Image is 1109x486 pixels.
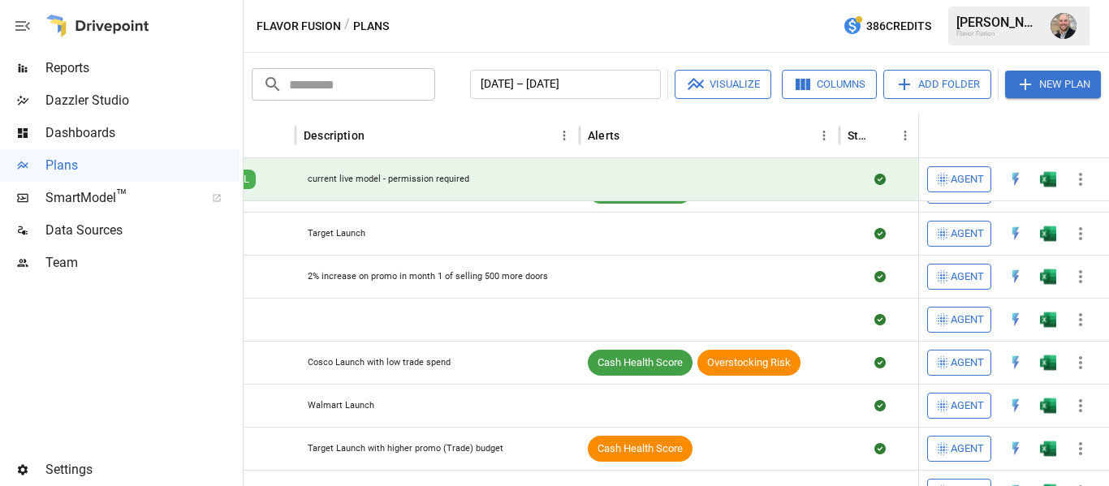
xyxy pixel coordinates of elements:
span: Agent [951,225,984,243]
button: Agent [927,436,991,462]
button: Description column menu [553,124,576,147]
span: Agent [951,354,984,372]
button: Columns [782,70,877,99]
span: ™ [116,186,127,206]
button: Sort [871,124,894,147]
div: Target Launch [308,227,365,240]
img: quick-edit-flash.b8aec18c.svg [1008,269,1024,285]
div: Open in Excel [1040,355,1056,371]
span: Agent [951,397,984,415]
span: Overstocking Risk [697,355,800,371]
img: quick-edit-flash.b8aec18c.svg [1008,441,1024,457]
span: Dashboards [45,123,239,143]
div: Sync complete [874,355,886,371]
span: Reports [45,58,239,78]
span: Agent [951,311,984,329]
img: quick-edit-flash.b8aec18c.svg [1008,312,1024,328]
div: Target Launch with higher promo (Trade) budget [308,442,503,455]
button: Sort [1074,124,1097,147]
button: Agent [927,350,991,376]
button: [DATE] – [DATE] [470,70,661,99]
button: 386Credits [836,11,938,41]
img: g5qfjXmAAAAABJRU5ErkJggg== [1040,226,1056,242]
div: Flavor Fusion [956,30,1041,37]
div: Open in Excel [1040,226,1056,242]
img: quick-edit-flash.b8aec18c.svg [1008,398,1024,414]
button: Agent [927,221,991,247]
span: 386 Credits [866,16,931,37]
div: Sync complete [874,441,886,457]
span: Settings [45,460,239,480]
div: [PERSON_NAME] [956,15,1041,30]
button: Visualize [675,70,771,99]
button: Agent [927,166,991,192]
button: New Plan [1005,71,1101,98]
div: Sync complete [874,226,886,242]
div: Open in Quick Edit [1008,441,1024,457]
div: Open in Quick Edit [1008,226,1024,242]
div: Open in Quick Edit [1008,398,1024,414]
div: Open in Quick Edit [1008,171,1024,187]
div: Open in Excel [1040,398,1056,414]
button: Sort [621,124,644,147]
button: Alerts column menu [813,124,835,147]
img: g5qfjXmAAAAABJRU5ErkJggg== [1040,398,1056,414]
div: Open in Quick Edit [1008,269,1024,285]
button: Add Folder [883,70,991,99]
span: Data Sources [45,221,239,240]
div: / [344,16,350,37]
div: Walmart Launch [308,399,374,412]
div: Sync complete [874,398,886,414]
img: quick-edit-flash.b8aec18c.svg [1008,355,1024,371]
div: Sync complete [874,312,886,328]
button: Agent [927,393,991,419]
img: quick-edit-flash.b8aec18c.svg [1008,171,1024,187]
span: SmartModel [45,188,194,208]
button: Sort [366,124,389,147]
div: Open in Quick Edit [1008,312,1024,328]
div: Open in Quick Edit [1008,355,1024,371]
span: Cash Health Score [588,355,693,371]
span: Team [45,253,239,273]
img: quick-edit-flash.b8aec18c.svg [1008,226,1024,242]
button: Dustin Jacobson [1041,3,1086,49]
img: g5qfjXmAAAAABJRU5ErkJggg== [1040,171,1056,187]
button: Status column menu [894,124,917,147]
div: Open in Excel [1040,441,1056,457]
div: Cosco Launch with low trade spend [308,356,451,369]
span: Agent [951,440,984,458]
span: Cash Health Score [588,441,693,457]
span: Agent [951,170,984,189]
button: Agent [927,264,991,290]
div: Sync complete [874,269,886,285]
div: Open in Excel [1040,312,1056,328]
div: Alerts [588,129,619,142]
div: Status [848,129,870,142]
img: g5qfjXmAAAAABJRU5ErkJggg== [1040,312,1056,328]
span: Plans [45,156,239,175]
img: g5qfjXmAAAAABJRU5ErkJggg== [1040,355,1056,371]
button: Flavor Fusion [257,16,341,37]
div: Open in Excel [1040,269,1056,285]
img: Dustin Jacobson [1051,13,1077,39]
div: Description [304,129,365,142]
img: g5qfjXmAAAAABJRU5ErkJggg== [1040,269,1056,285]
div: Sync complete [874,171,886,187]
div: current live model - permission required [308,173,469,186]
button: Agent [927,307,991,333]
div: Open in Excel [1040,171,1056,187]
span: Dazzler Studio [45,91,239,110]
div: 2% increase on promo in month 1 of selling 500 more doors [308,270,548,283]
span: Agent [951,268,984,286]
img: g5qfjXmAAAAABJRU5ErkJggg== [1040,441,1056,457]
